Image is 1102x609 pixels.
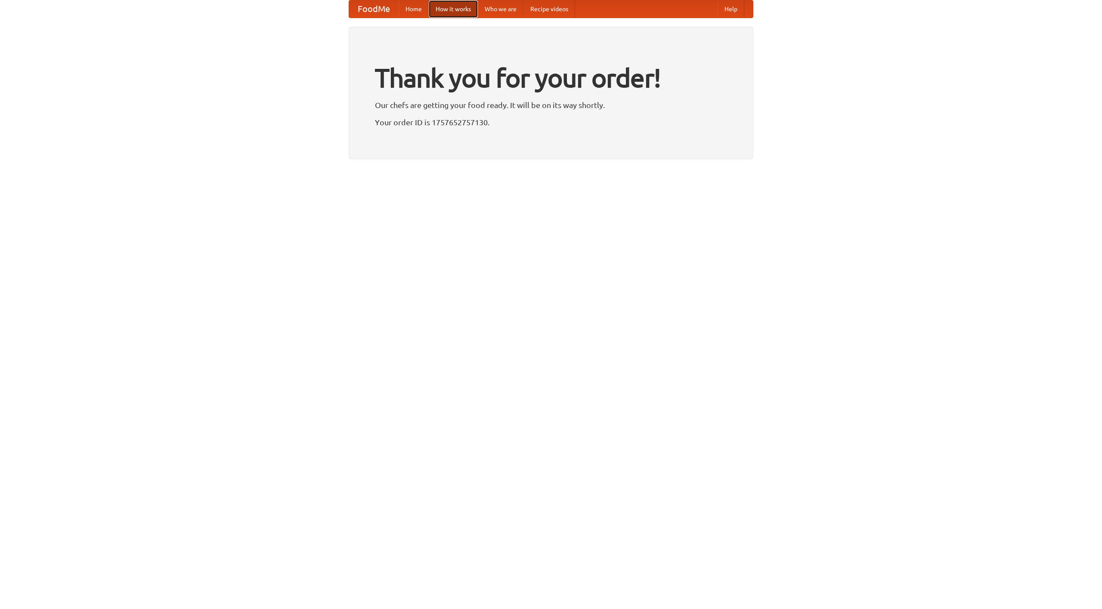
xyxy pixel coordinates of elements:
[375,99,727,111] p: Our chefs are getting your food ready. It will be on its way shortly.
[375,116,727,129] p: Your order ID is 1757652757130.
[718,0,744,18] a: Help
[478,0,523,18] a: Who we are
[399,0,429,18] a: Home
[349,0,399,18] a: FoodMe
[375,57,727,99] h1: Thank you for your order!
[429,0,478,18] a: How it works
[523,0,575,18] a: Recipe videos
